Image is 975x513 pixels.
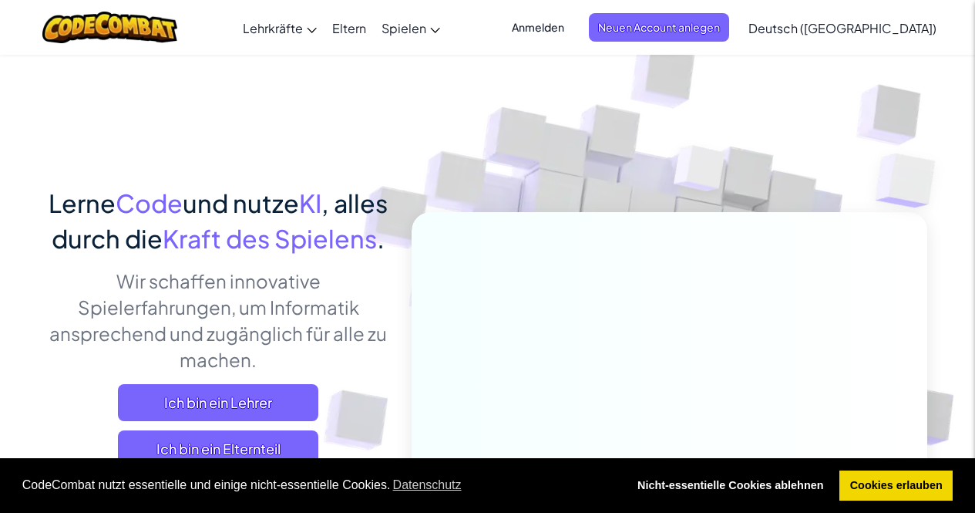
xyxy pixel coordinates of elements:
a: Deutsch ([GEOGRAPHIC_DATA]) [741,7,944,49]
span: Lerne [49,187,116,218]
a: Eltern [324,7,374,49]
span: und nutze [183,187,299,218]
button: Anmelden [503,13,573,42]
img: CodeCombat logo [42,12,177,43]
a: allow cookies [839,471,953,501]
a: Ich bin ein Elternteil [118,430,318,467]
span: . [377,223,385,254]
span: Spielen [382,20,426,36]
a: deny cookies [627,471,834,501]
span: KI [299,187,321,218]
a: learn more about cookies [390,474,463,497]
span: Deutsch ([GEOGRAPHIC_DATA]) [748,20,936,36]
span: Code [116,187,183,218]
p: Wir schaffen innovative Spielerfahrungen, um Informatik ansprechend und zugänglich für alle zu ma... [49,268,388,373]
a: Lehrkräfte [235,7,324,49]
span: Lehrkräfte [243,20,303,36]
span: CodeCombat nutzt essentielle und einige nicht-essentielle Cookies. [22,474,615,497]
a: Spielen [374,7,448,49]
img: Overlap cubes [644,115,755,230]
a: Ich bin ein Lehrer [118,384,318,421]
span: Kraft des Spielens [163,223,377,254]
button: Neuen Account anlegen [589,13,729,42]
